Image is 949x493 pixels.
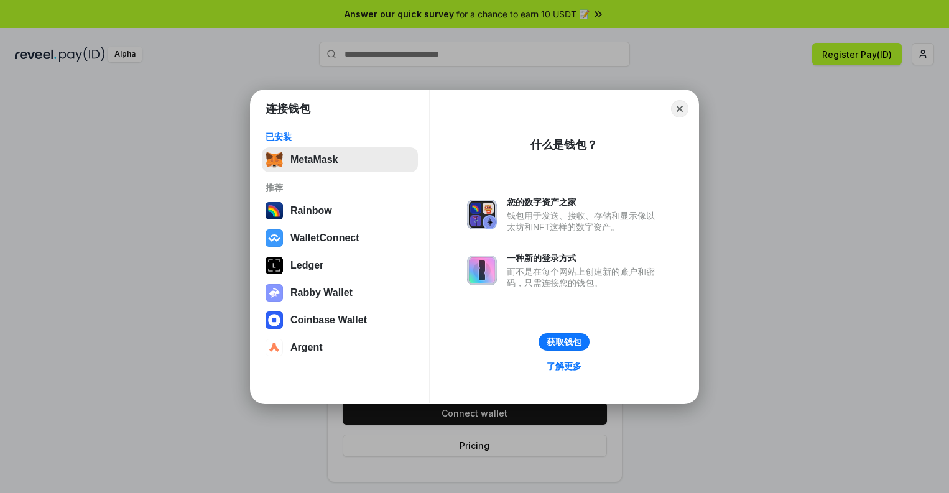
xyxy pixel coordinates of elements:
button: WalletConnect [262,226,418,251]
img: svg+xml,%3Csvg%20width%3D%2228%22%20height%3D%2228%22%20viewBox%3D%220%200%2028%2028%22%20fill%3D... [266,339,283,356]
button: Rabby Wallet [262,280,418,305]
img: svg+xml,%3Csvg%20width%3D%2228%22%20height%3D%2228%22%20viewBox%3D%220%200%2028%2028%22%20fill%3D... [266,311,283,329]
button: Argent [262,335,418,360]
img: svg+xml,%3Csvg%20width%3D%22120%22%20height%3D%22120%22%20viewBox%3D%220%200%20120%20120%22%20fil... [266,202,283,219]
div: 推荐 [266,182,414,193]
img: svg+xml,%3Csvg%20xmlns%3D%22http%3A%2F%2Fwww.w3.org%2F2000%2Fsvg%22%20fill%3D%22none%22%20viewBox... [467,200,497,229]
button: MetaMask [262,147,418,172]
div: 了解更多 [547,361,581,372]
div: Coinbase Wallet [290,315,367,326]
button: Close [671,100,688,117]
button: Ledger [262,253,418,278]
img: svg+xml,%3Csvg%20xmlns%3D%22http%3A%2F%2Fwww.w3.org%2F2000%2Fsvg%22%20fill%3D%22none%22%20viewBox... [467,256,497,285]
img: svg+xml,%3Csvg%20width%3D%2228%22%20height%3D%2228%22%20viewBox%3D%220%200%2028%2028%22%20fill%3D... [266,229,283,247]
div: 什么是钱包？ [530,137,598,152]
img: svg+xml,%3Csvg%20xmlns%3D%22http%3A%2F%2Fwww.w3.org%2F2000%2Fsvg%22%20fill%3D%22none%22%20viewBox... [266,284,283,302]
a: 了解更多 [539,358,589,374]
div: 一种新的登录方式 [507,252,661,264]
div: Ledger [290,260,323,271]
div: 而不是在每个网站上创建新的账户和密码，只需连接您的钱包。 [507,266,661,288]
img: svg+xml,%3Csvg%20xmlns%3D%22http%3A%2F%2Fwww.w3.org%2F2000%2Fsvg%22%20width%3D%2228%22%20height%3... [266,257,283,274]
button: Coinbase Wallet [262,308,418,333]
div: 钱包用于发送、接收、存储和显示像以太坊和NFT这样的数字资产。 [507,210,661,233]
div: 已安装 [266,131,414,142]
div: WalletConnect [290,233,359,244]
div: Rabby Wallet [290,287,353,298]
div: 获取钱包 [547,336,581,348]
button: 获取钱包 [539,333,590,351]
div: Argent [290,342,323,353]
div: Rainbow [290,205,332,216]
div: 您的数字资产之家 [507,196,661,208]
div: MetaMask [290,154,338,165]
button: Rainbow [262,198,418,223]
img: svg+xml,%3Csvg%20fill%3D%22none%22%20height%3D%2233%22%20viewBox%3D%220%200%2035%2033%22%20width%... [266,151,283,168]
h1: 连接钱包 [266,101,310,116]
